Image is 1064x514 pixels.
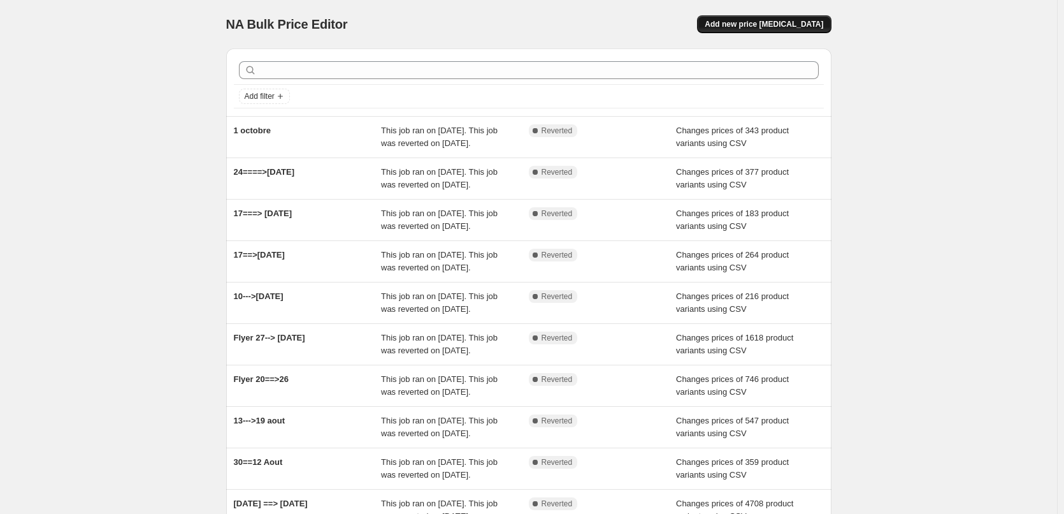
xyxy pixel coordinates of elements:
[234,291,284,301] span: 10--->[DATE]
[381,291,498,314] span: This job ran on [DATE]. This job was reverted on [DATE].
[381,374,498,397] span: This job ran on [DATE]. This job was reverted on [DATE].
[676,209,789,231] span: Changes prices of 183 product variants using CSV
[542,126,573,136] span: Reverted
[234,126,271,135] span: 1 octobre
[234,250,285,260] span: 17==>[DATE]
[226,17,348,31] span: NA Bulk Price Editor
[234,499,308,508] span: [DATE] ==> [DATE]
[542,333,573,343] span: Reverted
[234,416,285,425] span: 13--->19 aout
[542,209,573,219] span: Reverted
[381,333,498,355] span: This job ran on [DATE]. This job was reverted on [DATE].
[239,89,290,104] button: Add filter
[705,19,823,29] span: Add new price [MEDICAL_DATA]
[676,416,789,438] span: Changes prices of 547 product variants using CSV
[676,250,789,272] span: Changes prices of 264 product variants using CSV
[381,457,498,480] span: This job ran on [DATE]. This job was reverted on [DATE].
[381,416,498,438] span: This job ran on [DATE]. This job was reverted on [DATE].
[234,457,283,467] span: 30==12 Aout
[542,499,573,509] span: Reverted
[234,209,292,218] span: 17===> [DATE]
[676,374,789,397] span: Changes prices of 746 product variants using CSV
[381,126,498,148] span: This job ran on [DATE]. This job was reverted on [DATE].
[697,15,831,33] button: Add new price [MEDICAL_DATA]
[542,167,573,177] span: Reverted
[542,416,573,426] span: Reverted
[676,333,793,355] span: Changes prices of 1618 product variants using CSV
[542,374,573,385] span: Reverted
[381,209,498,231] span: This job ran on [DATE]. This job was reverted on [DATE].
[234,333,305,342] span: Flyer 27--> [DATE]
[234,167,295,177] span: 24====>[DATE]
[676,457,789,480] span: Changes prices of 359 product variants using CSV
[542,291,573,302] span: Reverted
[676,126,789,148] span: Changes prices of 343 product variants using CSV
[542,250,573,260] span: Reverted
[542,457,573,467] span: Reverted
[381,167,498,189] span: This job ran on [DATE]. This job was reverted on [DATE].
[676,167,789,189] span: Changes prices of 377 product variants using CSV
[245,91,275,101] span: Add filter
[234,374,289,384] span: Flyer 20==>26
[676,291,789,314] span: Changes prices of 216 product variants using CSV
[381,250,498,272] span: This job ran on [DATE]. This job was reverted on [DATE].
